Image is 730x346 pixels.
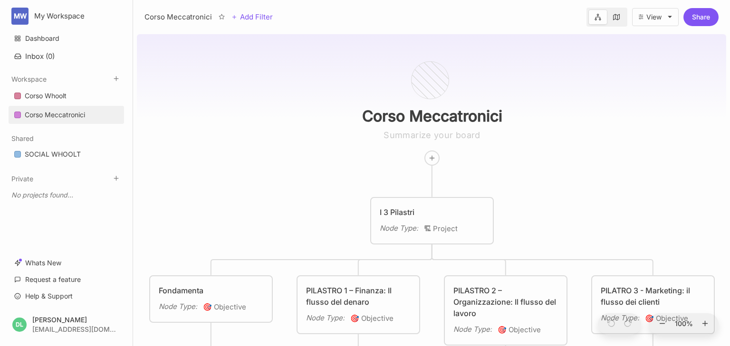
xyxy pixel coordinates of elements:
[9,145,124,164] div: SOCIAL WHOOLT
[591,275,715,335] div: PILATRO 3 - Marketing: il flusso dei clientiNode Type:🎯Objective
[203,302,214,311] i: 🎯
[9,271,124,289] a: Request a feature
[9,87,124,105] a: Corso Whoolt
[9,310,124,338] button: DL[PERSON_NAME][EMAIL_ADDRESS][DOMAIN_NAME]
[380,206,484,218] div: I 3 Pilastri
[9,48,124,65] button: Inbox (0)
[12,318,27,332] div: DL
[601,285,705,308] div: PILATRO 3 - Marketing: il flusso dei clienti
[237,11,273,23] span: Add Filter
[34,12,106,20] div: My Workspace
[424,224,433,233] i: 🏗
[306,312,345,324] div: Node Type :
[9,84,124,128] div: Workspace
[632,8,679,26] button: View
[498,325,509,334] i: 🎯
[453,285,558,319] div: PILASTRO 2 – Organizzazione: Il flusso del lavoro
[683,8,719,26] button: Share
[25,149,81,160] div: SOCIAL WHOOLT
[380,223,418,234] div: Node Type :
[231,11,273,23] button: Add Filter
[9,145,124,163] a: SOCIAL WHOOLT
[9,142,124,167] div: Shared
[159,285,263,296] div: Fondamenta
[9,287,124,305] a: Help & Support
[443,275,568,346] div: PILASTRO 2 – Organizzazione: Il flusso del lavoroNode Type:🎯Objective
[306,285,411,308] div: PILASTRO 1 – Finanza: Il flusso del denaro
[350,313,394,324] span: Objective
[32,326,116,333] div: [EMAIL_ADDRESS][DOMAIN_NAME]
[601,312,639,324] div: Node Type :
[498,324,541,336] span: Objective
[144,11,212,23] div: Corso Meccatronici
[9,184,124,206] div: Private
[350,314,361,323] i: 🎯
[11,175,33,183] button: Private
[11,8,121,25] button: MWMy Workspace
[296,275,421,335] div: PILASTRO 1 – Finanza: Il flusso del denaroNode Type:🎯Objective
[424,223,458,234] span: Project
[149,275,273,323] div: FondamentaNode Type:🎯Objective
[9,106,124,124] a: Corso Meccatronici
[646,13,662,21] div: View
[11,75,47,83] button: Workspace
[11,134,34,142] button: Shared
[25,90,67,102] div: Corso Whoolt
[25,109,85,121] div: Corso Meccatronici
[32,316,116,323] div: [PERSON_NAME]
[370,196,494,245] div: I 3 PilastriNode Type:🏗Project
[9,29,124,47] a: Dashboard
[203,301,246,313] span: Objective
[159,301,197,312] div: Node Type :
[672,313,695,335] button: 100%
[9,254,124,272] a: Whats New
[11,8,29,25] div: MW
[9,187,124,204] div: No projects found...
[453,324,492,335] div: Node Type :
